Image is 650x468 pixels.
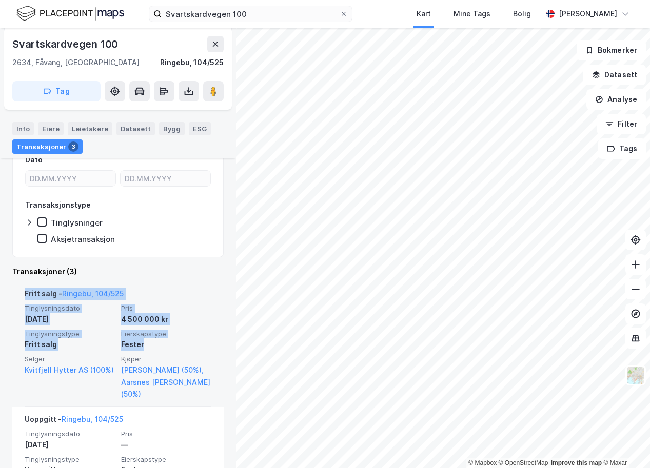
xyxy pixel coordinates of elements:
div: Fritt salg - [25,288,124,304]
div: Info [12,122,34,135]
div: Transaksjonstype [25,199,91,211]
div: — [121,439,211,451]
a: Kvitfjell Hytter AS (100%) [25,364,115,376]
div: Tinglysninger [51,218,103,228]
div: Fritt salg [25,338,115,351]
div: Bygg [159,122,185,135]
span: Pris [121,430,211,438]
span: Eierskapstype [121,455,211,464]
div: Transaksjoner [12,139,83,154]
iframe: Chat Widget [599,419,650,468]
div: Eiere [38,122,64,135]
a: Improve this map [551,459,602,466]
div: Datasett [116,122,155,135]
div: Fester [121,338,211,351]
div: Mine Tags [454,8,490,20]
div: [DATE] [25,439,115,451]
div: Svartskardvegen 100 [12,36,120,52]
button: Filter [597,114,646,134]
button: Bokmerker [577,40,646,60]
div: ESG [189,122,211,135]
div: Ringebu, 104/525 [160,56,224,69]
div: [DATE] [25,313,115,325]
span: Tinglysningsdato [25,304,115,313]
div: Aksjetransaksjon [51,234,115,244]
input: DD.MM.YYYY [121,171,210,186]
div: Kart [417,8,431,20]
a: Ringebu, 104/525 [62,289,124,298]
span: Tinglysningstype [25,330,115,338]
span: Tinglysningstype [25,455,115,464]
span: Kjøper [121,355,211,363]
a: [PERSON_NAME] (50%), [121,364,211,376]
a: Ringebu, 104/525 [62,415,123,423]
a: OpenStreetMap [499,459,548,466]
span: Pris [121,304,211,313]
button: Analyse [586,89,646,110]
div: Kontrollprogram for chat [599,419,650,468]
input: Søk på adresse, matrikkel, gårdeiere, leietakere eller personer [162,6,340,22]
button: Tags [598,138,646,159]
span: Tinglysningsdato [25,430,115,438]
img: logo.f888ab2527a4732fd821a326f86c7f29.svg [16,5,124,23]
button: Tag [12,81,101,101]
div: Leietakere [68,122,112,135]
div: [PERSON_NAME] [559,8,617,20]
div: Dato [25,154,43,166]
div: Transaksjoner (3) [12,266,224,278]
span: Selger [25,355,115,363]
div: 4 500 000 kr [121,313,211,325]
div: 2634, Fåvang, [GEOGRAPHIC_DATA] [12,56,140,69]
span: Eierskapstype [121,330,211,338]
a: Mapbox [468,459,497,466]
div: Bolig [513,8,531,20]
button: Datasett [583,65,646,85]
a: Aarsnes [PERSON_NAME] (50%) [121,376,211,401]
input: DD.MM.YYYY [26,171,115,186]
div: Uoppgitt - [25,413,123,430]
div: 3 [68,141,78,152]
img: Z [626,365,645,385]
